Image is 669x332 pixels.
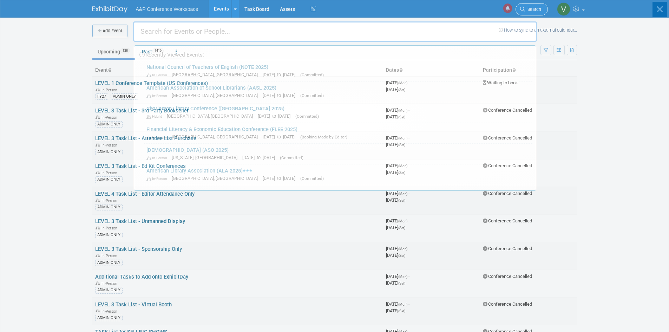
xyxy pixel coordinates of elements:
span: (Booking Made by Editor) [300,135,347,139]
span: [GEOGRAPHIC_DATA], [GEOGRAPHIC_DATA] [172,176,261,181]
a: [DEMOGRAPHIC_DATA] (ASC 2025) In-Person [US_STATE], [GEOGRAPHIC_DATA] [DATE] to [DATE] (Committed) [143,144,532,164]
span: [DATE] to [DATE] [263,72,299,77]
a: American Library Association (ALA 2025) In-Person [GEOGRAPHIC_DATA], [GEOGRAPHIC_DATA] [DATE] to ... [143,164,532,185]
span: [US_STATE], [GEOGRAPHIC_DATA] [172,155,241,160]
span: [GEOGRAPHIC_DATA], [GEOGRAPHIC_DATA] [172,134,261,139]
span: In-Person [146,73,170,77]
span: [GEOGRAPHIC_DATA], [GEOGRAPHIC_DATA] [172,72,261,77]
span: In-Person [146,176,170,181]
a: American Association of School Librarians (AASL 2025) In-Person [GEOGRAPHIC_DATA], [GEOGRAPHIC_DA... [143,82,532,102]
span: In-Person [146,135,170,139]
span: Hybrid [146,114,165,119]
span: (Committed) [280,155,303,160]
span: [GEOGRAPHIC_DATA], [GEOGRAPHIC_DATA] [172,93,261,98]
span: [DATE] to [DATE] [263,176,299,181]
span: [DATE] to [DATE] [258,113,294,119]
span: [DATE] to [DATE] [263,93,299,98]
span: (Committed) [295,114,319,119]
span: (Committed) [300,176,324,181]
span: In-Person [146,156,170,160]
a: Financial Literacy & Economic Education Conference (FLEE 2025) In-Person [GEOGRAPHIC_DATA], [GEOG... [143,123,532,143]
a: Charleston Library Conference ([GEOGRAPHIC_DATA] 2025) Hybrid [GEOGRAPHIC_DATA], [GEOGRAPHIC_DATA... [143,102,532,123]
a: National Council of Teachers of English (NCTE 2025) In-Person [GEOGRAPHIC_DATA], [GEOGRAPHIC_DATA... [143,61,532,81]
span: (Committed) [300,72,324,77]
span: [DATE] to [DATE] [263,134,299,139]
div: Recently Viewed Events: [138,46,532,61]
span: [GEOGRAPHIC_DATA], [GEOGRAPHIC_DATA] [167,113,256,119]
span: (Committed) [300,93,324,98]
span: [DATE] to [DATE] [242,155,278,160]
input: Search for Events or People... [133,21,537,42]
span: In-Person [146,93,170,98]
